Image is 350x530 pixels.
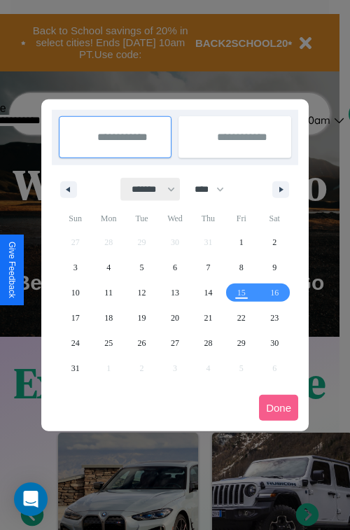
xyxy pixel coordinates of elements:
[270,280,279,305] span: 16
[225,280,258,305] button: 15
[7,242,17,298] div: Give Feedback
[92,207,125,230] span: Mon
[225,305,258,330] button: 22
[158,207,191,230] span: Wed
[237,280,246,305] span: 15
[104,305,113,330] span: 18
[171,330,179,356] span: 27
[125,207,158,230] span: Tue
[92,330,125,356] button: 25
[258,230,291,255] button: 2
[204,330,212,356] span: 28
[259,395,298,421] button: Done
[270,330,279,356] span: 30
[92,280,125,305] button: 11
[258,207,291,230] span: Sat
[258,330,291,356] button: 30
[92,255,125,280] button: 4
[171,305,179,330] span: 20
[71,305,80,330] span: 17
[225,230,258,255] button: 1
[73,255,78,280] span: 3
[59,305,92,330] button: 17
[192,255,225,280] button: 7
[14,482,48,516] div: Open Intercom Messenger
[104,280,113,305] span: 11
[192,330,225,356] button: 28
[258,305,291,330] button: 23
[272,255,276,280] span: 9
[225,330,258,356] button: 29
[158,305,191,330] button: 20
[125,255,158,280] button: 5
[158,280,191,305] button: 13
[138,280,146,305] span: 12
[192,305,225,330] button: 21
[71,330,80,356] span: 24
[59,255,92,280] button: 3
[71,280,80,305] span: 10
[258,255,291,280] button: 9
[272,230,276,255] span: 2
[270,305,279,330] span: 23
[206,255,210,280] span: 7
[125,305,158,330] button: 19
[59,280,92,305] button: 10
[104,330,113,356] span: 25
[204,280,212,305] span: 14
[171,280,179,305] span: 13
[59,356,92,381] button: 31
[59,207,92,230] span: Sun
[138,305,146,330] span: 19
[239,230,244,255] span: 1
[225,255,258,280] button: 8
[225,207,258,230] span: Fri
[237,330,246,356] span: 29
[173,255,177,280] span: 6
[71,356,80,381] span: 31
[204,305,212,330] span: 21
[140,255,144,280] span: 5
[158,330,191,356] button: 27
[237,305,246,330] span: 22
[192,280,225,305] button: 14
[258,280,291,305] button: 16
[125,280,158,305] button: 12
[106,255,111,280] span: 4
[158,255,191,280] button: 6
[59,330,92,356] button: 24
[239,255,244,280] span: 8
[125,330,158,356] button: 26
[138,330,146,356] span: 26
[192,207,225,230] span: Thu
[92,305,125,330] button: 18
